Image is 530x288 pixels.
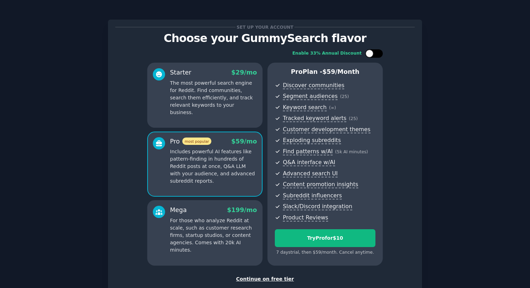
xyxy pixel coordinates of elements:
[275,229,375,247] button: TryProfor$10
[283,93,338,100] span: Segment audiences
[275,250,375,256] div: 7 days trial, then $ 59 /month . Cancel anytime.
[283,148,333,155] span: Find patterns w/AI
[231,138,257,145] span: $ 59 /mo
[170,137,211,146] div: Pro
[292,50,362,57] div: Enable 33% Annual Discount
[283,181,358,188] span: Content promotion insights
[275,68,375,76] p: Pro Plan -
[283,159,335,166] span: Q&A interface w/AI
[170,68,191,77] div: Starter
[283,82,344,89] span: Discover communities
[283,115,346,122] span: Tracked keyword alerts
[322,68,360,75] span: $ 59 /month
[170,148,257,185] p: Includes powerful AI features like pattern-finding in hundreds of Reddit posts at once, Q&A LLM w...
[115,32,415,44] p: Choose your GummySearch flavor
[170,206,187,215] div: Mega
[283,214,328,222] span: Product Reviews
[170,217,257,254] p: For those who analyze Reddit at scale, such as customer research firms, startup studios, or conte...
[283,170,338,177] span: Advanced search UI
[329,105,336,110] span: ( ∞ )
[340,94,349,99] span: ( 25 )
[283,126,371,133] span: Customer development themes
[236,23,295,31] span: Set up your account
[182,138,212,145] span: most popular
[283,137,341,144] span: Exploding subreddits
[283,192,342,199] span: Subreddit influencers
[283,104,327,111] span: Keyword search
[275,234,375,242] div: Try Pro for $10
[115,275,415,283] div: Continue on free tier
[335,149,368,154] span: ( 5k AI minutes )
[283,203,352,210] span: Slack/Discord integration
[349,116,358,121] span: ( 25 )
[227,206,257,213] span: $ 199 /mo
[170,79,257,116] p: The most powerful search engine for Reddit. Find communities, search them efficiently, and track ...
[231,69,257,76] span: $ 29 /mo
